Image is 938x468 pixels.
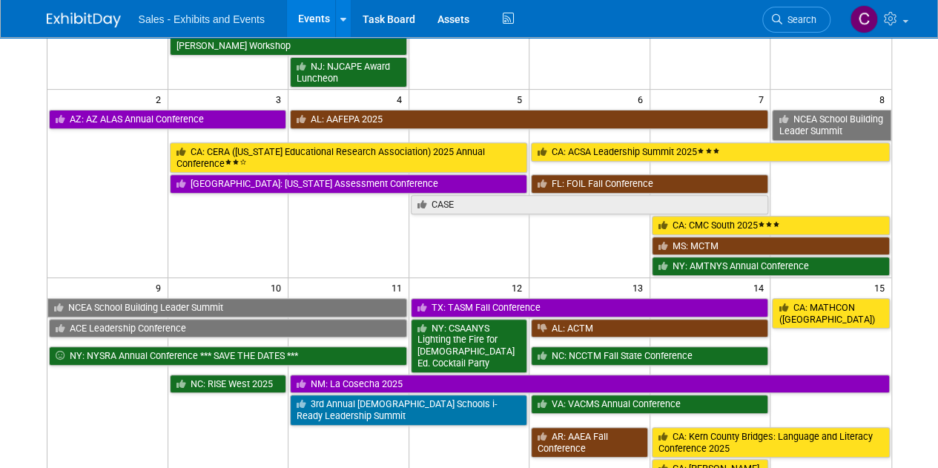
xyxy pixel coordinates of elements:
[411,319,528,373] a: NY: CSAANYS Lighting the Fire for [DEMOGRAPHIC_DATA] Ed. Cocktail Party
[290,395,527,425] a: 3rd Annual [DEMOGRAPHIC_DATA] Schools i-Ready Leadership Summit
[49,346,407,366] a: NY: NYSRA Annual Conference *** SAVE THE DATES ***
[531,346,768,366] a: NC: NCCTM Fall State Conference
[756,90,770,108] span: 7
[652,257,890,276] a: NY: AMTNYS Annual Conference
[395,90,409,108] span: 4
[873,278,891,297] span: 15
[154,278,168,297] span: 9
[47,13,121,27] img: ExhibitDay
[290,375,889,394] a: NM: La Cosecha 2025
[390,278,409,297] span: 11
[170,174,528,194] a: [GEOGRAPHIC_DATA]: [US_STATE] Assessment Conference
[290,57,407,88] a: NJ: NJCAPE Award Luncheon
[782,14,816,25] span: Search
[531,395,768,414] a: VA: VACMS Annual Conference
[751,278,770,297] span: 14
[170,24,407,55] a: KY: KY Association for Assessment Coordinators [PERSON_NAME] Workshop
[762,7,830,33] a: Search
[531,174,768,194] a: FL: FOIL Fall Conference
[850,5,878,33] img: Christine Lurz
[411,298,769,317] a: TX: TASM Fall Conference
[510,278,529,297] span: 12
[652,237,890,256] a: MS: MCTM
[170,142,528,173] a: CA: CERA ([US_STATE] Educational Research Association) 2025 Annual Conference
[878,90,891,108] span: 8
[139,13,265,25] span: Sales - Exhibits and Events
[274,90,288,108] span: 3
[772,110,891,140] a: NCEA School Building Leader Summit
[154,90,168,108] span: 2
[49,319,407,338] a: ACE Leadership Conference
[652,216,890,235] a: CA: CMC South 2025
[636,90,650,108] span: 6
[49,110,287,129] a: AZ: AZ ALAS Annual Conference
[515,90,529,108] span: 5
[411,195,769,214] a: CASE
[652,427,890,458] a: CA: Kern County Bridges: Language and Literacy Conference 2025
[531,427,648,458] a: AR: AAEA Fall Conference
[269,278,288,297] span: 10
[170,375,287,394] a: NC: RISE West 2025
[631,278,650,297] span: 13
[290,110,768,129] a: AL: AAFEPA 2025
[531,319,768,338] a: AL: ACTM
[531,142,889,162] a: CA: ACSA Leadership Summit 2025
[772,298,889,329] a: CA: MATHCON ([GEOGRAPHIC_DATA])
[47,298,407,317] a: NCEA School Building Leader Summit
